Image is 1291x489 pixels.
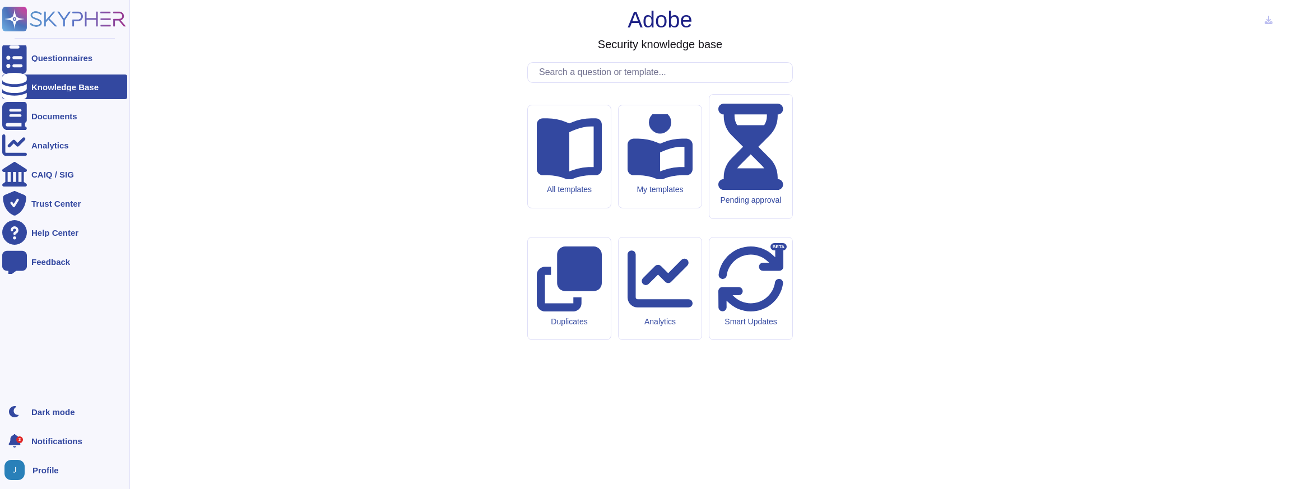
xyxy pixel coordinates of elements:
a: CAIQ / SIG [2,162,127,187]
img: user [4,460,25,480]
a: Feedback [2,249,127,274]
button: user [2,458,32,482]
div: Knowledge Base [31,83,99,91]
a: Analytics [2,133,127,157]
div: Smart Updates [718,317,783,327]
div: All templates [537,185,602,194]
div: Duplicates [537,317,602,327]
div: Documents [31,112,77,120]
div: Feedback [31,258,70,266]
div: BETA [770,243,787,251]
div: Trust Center [31,199,81,208]
h3: Security knowledge base [598,38,722,51]
div: My templates [628,185,693,194]
h1: Adobe [628,6,693,33]
a: Help Center [2,220,127,245]
span: Notifications [31,437,82,445]
div: Dark mode [31,408,75,416]
div: 3 [16,436,23,443]
div: Help Center [31,229,78,237]
a: Questionnaires [2,45,127,70]
a: Trust Center [2,191,127,216]
div: Analytics [31,141,69,150]
div: Questionnaires [31,54,92,62]
input: Search a question or template... [533,63,792,82]
div: Pending approval [718,195,783,205]
span: Profile [32,466,59,474]
div: CAIQ / SIG [31,170,74,179]
a: Documents [2,104,127,128]
div: Analytics [628,317,693,327]
a: Knowledge Base [2,74,127,99]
